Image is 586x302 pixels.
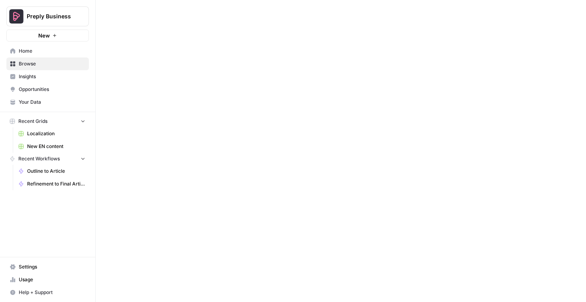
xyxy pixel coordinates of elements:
[27,130,85,137] span: Localization
[6,70,89,83] a: Insights
[15,140,89,153] a: New EN content
[18,155,60,162] span: Recent Workflows
[19,86,85,93] span: Opportunities
[27,12,75,20] span: Preply Business
[6,273,89,286] a: Usage
[27,143,85,150] span: New EN content
[6,261,89,273] a: Settings
[19,276,85,283] span: Usage
[6,83,89,96] a: Opportunities
[19,47,85,55] span: Home
[19,60,85,67] span: Browse
[6,96,89,109] a: Your Data
[6,153,89,165] button: Recent Workflows
[6,286,89,299] button: Help + Support
[6,57,89,70] a: Browse
[6,115,89,127] button: Recent Grids
[15,165,89,178] a: Outline to Article
[27,168,85,175] span: Outline to Article
[18,118,47,125] span: Recent Grids
[15,178,89,190] a: Refinement to Final Article
[19,289,85,296] span: Help + Support
[27,180,85,188] span: Refinement to Final Article
[38,32,50,39] span: New
[19,263,85,270] span: Settings
[6,45,89,57] a: Home
[19,99,85,106] span: Your Data
[19,73,85,80] span: Insights
[6,30,89,41] button: New
[6,6,89,26] button: Workspace: Preply Business
[9,9,24,24] img: Preply Business Logo
[15,127,89,140] a: Localization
